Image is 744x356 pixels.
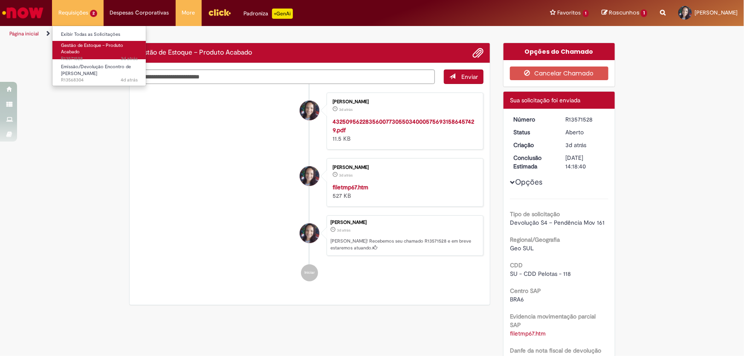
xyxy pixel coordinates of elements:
[300,166,319,186] div: Eliana Goncalves Lopes Barbosa
[444,69,483,84] button: Enviar
[333,165,475,170] div: [PERSON_NAME]
[244,9,293,19] div: Padroniza
[510,295,524,303] span: BRA6
[333,118,474,134] a: 43250956228356007730550340005756931586457429.pdf
[609,9,640,17] span: Rascunhos
[510,96,580,104] span: Sua solicitação foi enviada
[510,210,560,218] b: Tipo de solicitação
[136,215,484,256] li: Eliana Goncalves Lopes Barbosa
[90,10,97,17] span: 2
[52,41,146,59] a: Aberto R13571528 : Gestão de Estoque – Produto Acabado
[9,30,39,37] a: Página inicial
[566,115,605,124] div: R13571528
[510,219,605,226] span: Devolução S4 – Pendência Mov 161
[461,73,478,81] span: Enviar
[510,236,560,243] b: Regional/Geografia
[641,9,647,17] span: 1
[272,9,293,19] p: +GenAi
[333,183,368,191] a: filetmp67.htm
[330,238,479,251] p: [PERSON_NAME]! Recebemos seu chamado R13571528 e em breve estaremos atuando.
[337,228,350,233] time: 26/09/2025 16:18:36
[121,77,138,83] time: 25/09/2025 17:39:19
[583,10,589,17] span: 1
[208,6,231,19] img: click_logo_yellow_360x200.png
[510,347,601,354] b: Danfe da nota fiscal de devolução
[558,9,581,17] span: Favoritos
[510,244,534,252] span: Geo SUL
[566,141,587,149] time: 26/09/2025 16:18:36
[121,77,138,83] span: 4d atrás
[507,141,559,149] dt: Criação
[136,49,252,57] h2: Gestão de Estoque – Produto Acabado Histórico de tíquete
[61,55,138,62] span: R13571528
[566,153,605,171] div: [DATE] 14:18:40
[339,173,353,178] span: 3d atrás
[339,173,353,178] time: 26/09/2025 16:11:51
[339,107,353,112] time: 26/09/2025 16:13:04
[52,26,146,86] ul: Requisições
[6,26,489,42] ul: Trilhas de página
[510,287,541,295] b: Centro SAP
[510,261,523,269] b: CDD
[333,99,475,104] div: [PERSON_NAME]
[504,43,615,60] div: Opções do Chamado
[110,9,169,17] span: Despesas Corporativas
[330,220,479,225] div: [PERSON_NAME]
[602,9,647,17] a: Rascunhos
[566,128,605,136] div: Aberto
[333,117,475,143] div: 11.5 KB
[339,107,353,112] span: 3d atrás
[507,128,559,136] dt: Status
[566,141,605,149] div: 26/09/2025 16:18:36
[121,55,138,62] span: 3d atrás
[472,47,483,58] button: Adicionar anexos
[61,64,131,77] span: Emissão/Devolução Encontro de [PERSON_NAME]
[507,153,559,171] dt: Conclusão Estimada
[136,84,484,290] ul: Histórico de tíquete
[566,141,587,149] span: 3d atrás
[121,55,138,62] time: 26/09/2025 16:18:38
[510,270,571,278] span: SU - CDD Pelotas - 118
[52,30,146,39] a: Exibir Todas as Solicitações
[58,9,88,17] span: Requisições
[333,183,475,200] div: 527 KB
[136,69,435,84] textarea: Digite sua mensagem aqui...
[52,62,146,81] a: Aberto R13568304 : Emissão/Devolução Encontro de Contas Fornecedor
[510,330,546,337] a: Download de filetmp67.htm
[300,101,319,120] div: Eliana Goncalves Lopes Barbosa
[507,115,559,124] dt: Número
[61,77,138,84] span: R13568304
[337,228,350,233] span: 3d atrás
[182,9,195,17] span: More
[61,42,123,55] span: Gestão de Estoque – Produto Acabado
[510,313,596,329] b: Evidencia movimentação parcial SAP
[1,4,45,21] img: ServiceNow
[695,9,738,16] span: [PERSON_NAME]
[510,67,608,80] button: Cancelar Chamado
[300,223,319,243] div: Eliana Goncalves Lopes Barbosa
